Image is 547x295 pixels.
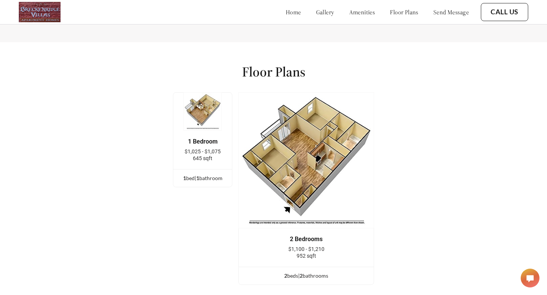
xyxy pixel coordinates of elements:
div: 1 Bedroom [185,138,221,145]
span: 1 [183,175,186,181]
div: bed s | bathroom s [239,272,374,280]
div: 2 Bedrooms [250,236,362,243]
img: example [238,92,374,228]
a: amenities [349,8,375,16]
span: $1,025 - $1,075 [185,148,221,154]
span: $1,100 - $1,210 [288,246,324,252]
div: bed | bathroom [173,174,232,182]
span: 952 sqft [297,253,316,259]
span: 645 sqft [193,155,212,161]
a: floor plans [390,8,418,16]
img: example [183,92,222,131]
img: Company logo [19,2,61,22]
a: gallery [316,8,334,16]
span: 2 [284,272,287,279]
a: home [286,8,301,16]
span: 1 [196,175,199,181]
span: 2 [300,272,303,279]
a: send message [433,8,469,16]
h1: Floor Plans [242,63,305,80]
a: Call Us [491,8,518,16]
button: Call Us [481,3,528,21]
